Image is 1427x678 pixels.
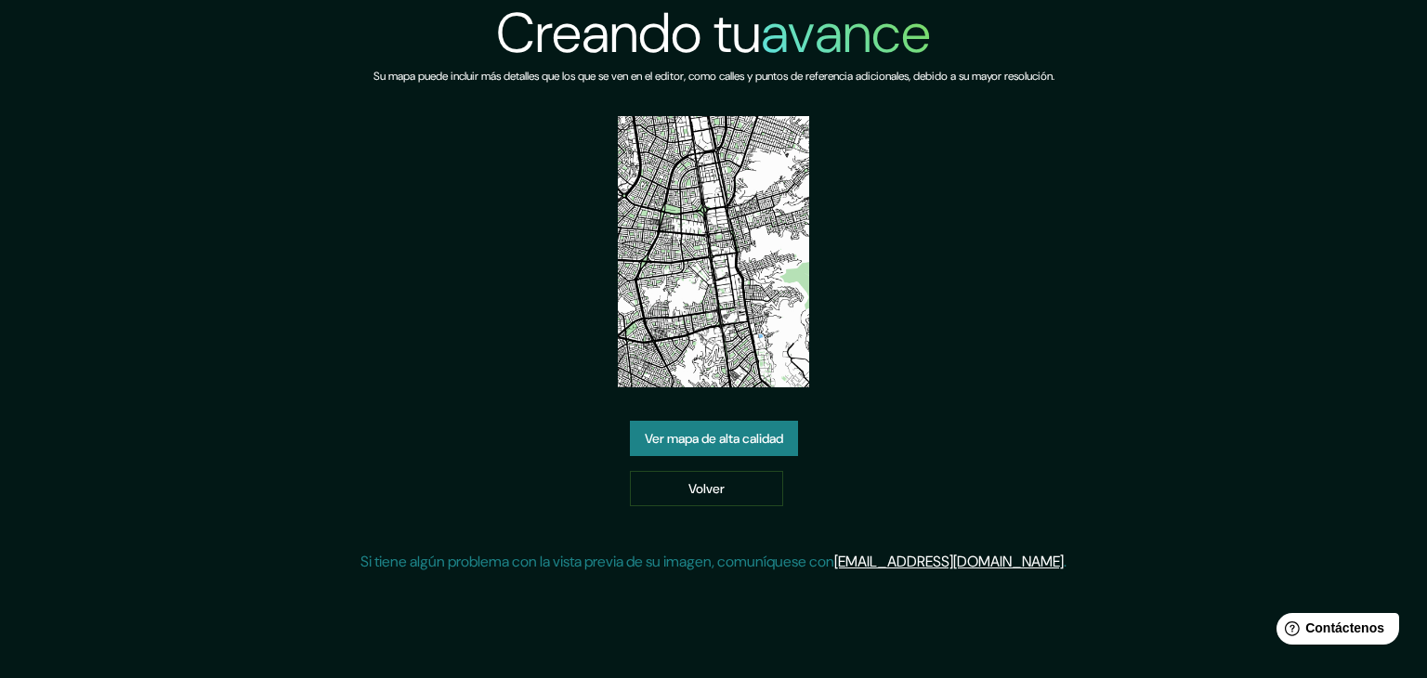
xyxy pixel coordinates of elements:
[688,480,725,497] font: Volver
[630,471,783,506] a: Volver
[645,430,783,447] font: Ver mapa de alta calidad
[630,421,798,456] a: Ver mapa de alta calidad
[834,552,1064,571] a: [EMAIL_ADDRESS][DOMAIN_NAME]
[360,552,834,571] font: Si tiene algún problema con la vista previa de su imagen, comuníquese con
[1064,552,1067,571] font: .
[373,69,1054,84] font: Su mapa puede incluir más detalles que los que se ven en el editor, como calles y puntos de refer...
[618,116,810,387] img: vista previa del mapa creado
[1262,606,1407,658] iframe: Lanzador de widgets de ayuda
